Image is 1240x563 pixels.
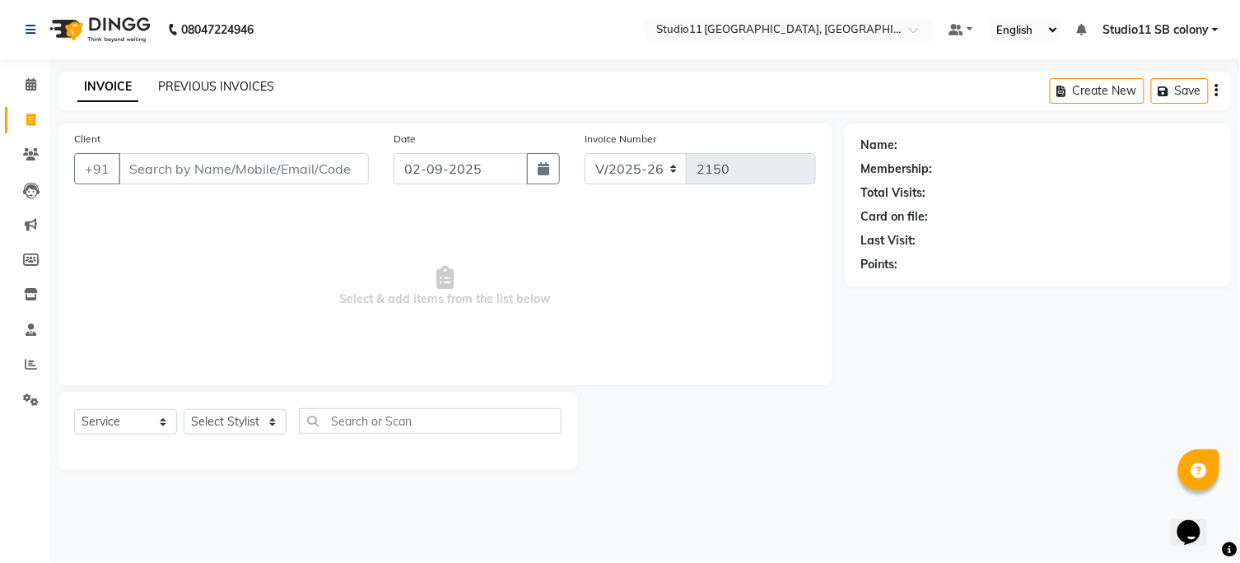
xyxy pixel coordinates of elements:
[77,72,138,102] a: INVOICE
[74,132,100,147] label: Client
[42,7,155,53] img: logo
[119,153,369,184] input: Search by Name/Mobile/Email/Code
[861,208,929,226] div: Card on file:
[861,137,898,154] div: Name:
[1171,497,1224,547] iframe: chat widget
[1151,78,1209,104] button: Save
[158,79,274,94] a: PREVIOUS INVOICES
[74,204,816,369] span: Select & add items from the list below
[861,161,933,178] div: Membership:
[299,408,562,434] input: Search or Scan
[74,153,120,184] button: +91
[394,132,416,147] label: Date
[1102,21,1209,39] span: Studio11 SB colony
[1050,78,1144,104] button: Create New
[181,7,254,53] b: 08047224946
[861,256,898,273] div: Points:
[861,184,926,202] div: Total Visits:
[861,232,916,249] div: Last Visit:
[585,132,656,147] label: Invoice Number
